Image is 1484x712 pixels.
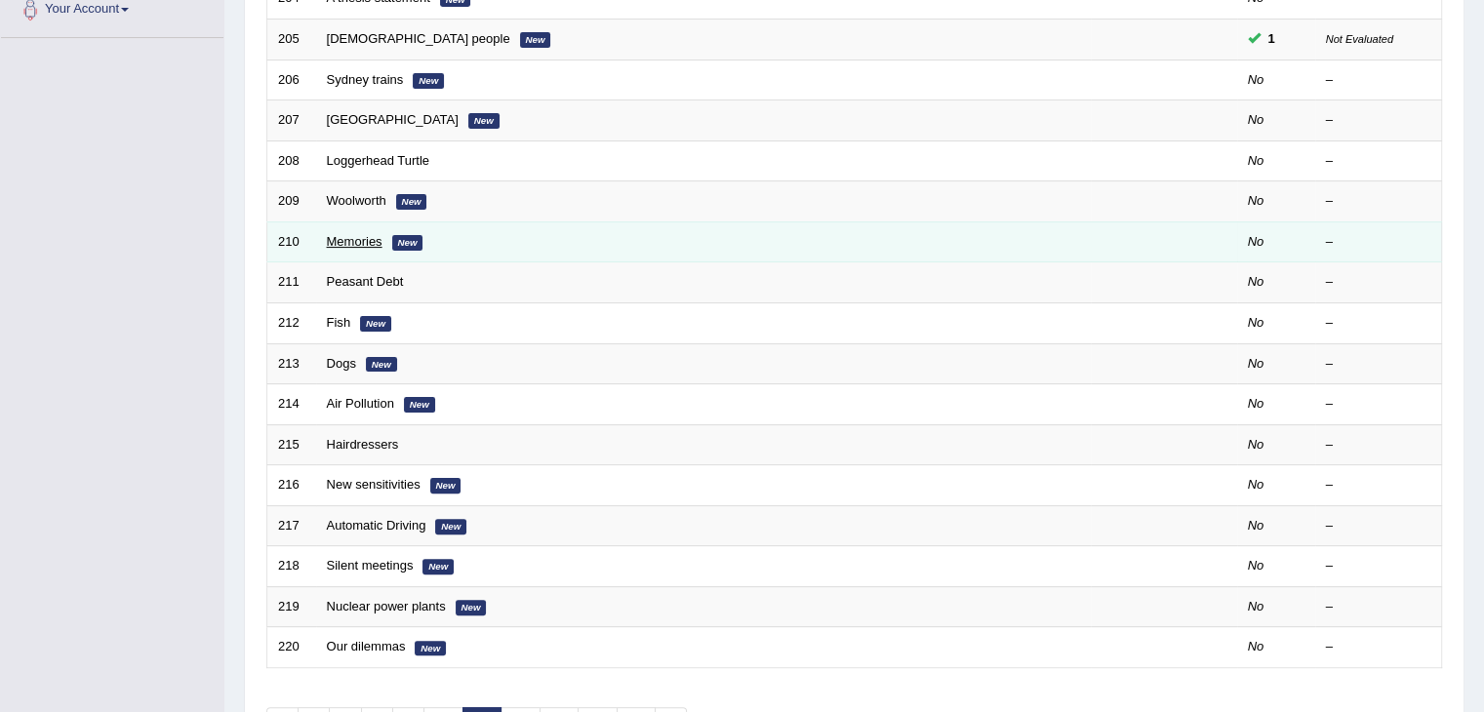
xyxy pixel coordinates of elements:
[1326,598,1431,616] div: –
[327,437,399,452] a: Hairdressers
[404,397,435,413] em: New
[327,274,404,289] a: Peasant Debt
[1248,153,1264,168] em: No
[267,302,316,343] td: 212
[267,140,316,181] td: 208
[366,357,397,373] em: New
[327,31,510,46] a: [DEMOGRAPHIC_DATA] people
[1248,274,1264,289] em: No
[327,234,382,249] a: Memories
[1248,639,1264,653] em: No
[1326,273,1431,292] div: –
[267,465,316,506] td: 216
[422,559,454,574] em: New
[267,343,316,384] td: 213
[1248,234,1264,249] em: No
[267,627,316,668] td: 220
[413,73,444,89] em: New
[327,356,356,371] a: Dogs
[1248,477,1264,492] em: No
[1248,518,1264,533] em: No
[1326,395,1431,414] div: –
[456,600,487,615] em: New
[1248,356,1264,371] em: No
[1326,557,1431,575] div: –
[396,194,427,210] em: New
[327,639,406,653] a: Our dilemmas
[267,586,316,627] td: 219
[267,59,316,100] td: 206
[520,32,551,48] em: New
[1248,396,1264,411] em: No
[267,262,316,303] td: 211
[267,546,316,587] td: 218
[415,641,446,656] em: New
[267,505,316,546] td: 217
[468,113,500,129] em: New
[327,72,404,87] a: Sydney trains
[1326,233,1431,252] div: –
[360,316,391,332] em: New
[1326,355,1431,374] div: –
[1248,558,1264,573] em: No
[327,315,351,330] a: Fish
[267,221,316,262] td: 210
[327,599,446,613] a: Nuclear power plants
[1248,193,1264,208] em: No
[1326,152,1431,171] div: –
[1261,28,1283,49] span: You cannot take this question anymore
[430,478,461,494] em: New
[327,112,459,127] a: [GEOGRAPHIC_DATA]
[1326,638,1431,656] div: –
[327,558,414,573] a: Silent meetings
[1326,111,1431,130] div: –
[1248,315,1264,330] em: No
[1326,436,1431,455] div: –
[1248,112,1264,127] em: No
[1326,517,1431,535] div: –
[267,384,316,425] td: 214
[1248,599,1264,613] em: No
[267,424,316,465] td: 215
[1326,314,1431,333] div: –
[1248,437,1264,452] em: No
[435,519,466,534] em: New
[1326,71,1431,90] div: –
[267,181,316,222] td: 209
[327,477,421,492] a: New sensitivities
[267,20,316,60] td: 205
[1326,33,1393,45] small: Not Evaluated
[392,235,423,251] em: New
[1326,192,1431,211] div: –
[327,193,386,208] a: Woolworth
[327,396,394,411] a: Air Pollution
[327,153,430,168] a: Loggerhead Turtle
[1326,476,1431,494] div: –
[1248,72,1264,87] em: No
[327,518,426,533] a: Automatic Driving
[267,100,316,141] td: 207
